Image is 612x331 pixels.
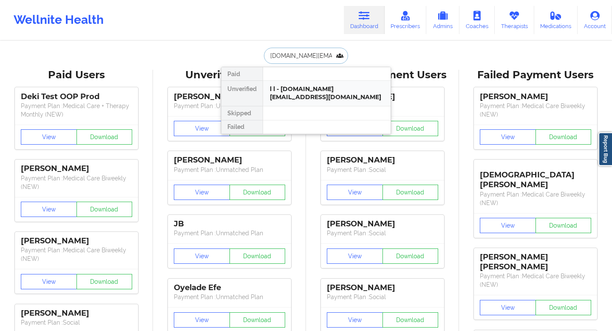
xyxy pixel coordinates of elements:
[480,218,536,233] button: View
[221,81,263,106] div: Unverified
[6,68,147,82] div: Paid Users
[229,248,286,264] button: Download
[327,165,438,174] p: Payment Plan : Social
[327,312,383,328] button: View
[480,190,591,207] p: Payment Plan : Medical Care Biweekly (NEW)
[21,246,132,263] p: Payment Plan : Medical Care Biweekly (NEW)
[174,92,285,102] div: [PERSON_NAME]
[382,312,439,328] button: Download
[229,185,286,200] button: Download
[534,6,578,34] a: Medications
[174,165,285,174] p: Payment Plan : Unmatched Plan
[221,120,263,134] div: Failed
[174,185,230,200] button: View
[480,102,591,119] p: Payment Plan : Medical Care Biweekly (NEW)
[221,106,263,120] div: Skipped
[159,68,300,82] div: Unverified Users
[480,129,536,145] button: View
[327,185,383,200] button: View
[480,164,591,190] div: [DEMOGRAPHIC_DATA][PERSON_NAME]
[76,129,133,145] button: Download
[270,85,384,101] div: l l - [DOMAIN_NAME][EMAIL_ADDRESS][DOMAIN_NAME]
[327,293,438,301] p: Payment Plan : Social
[480,252,591,272] div: [PERSON_NAME] [PERSON_NAME]
[327,155,438,165] div: [PERSON_NAME]
[21,202,77,217] button: View
[598,132,612,166] a: Report Bug
[174,293,285,301] p: Payment Plan : Unmatched Plan
[21,102,132,119] p: Payment Plan : Medical Care + Therapy Monthly (NEW)
[480,300,536,315] button: View
[426,6,459,34] a: Admins
[385,6,427,34] a: Prescribers
[174,102,285,110] p: Payment Plan : Unmatched Plan
[174,219,285,229] div: JB
[76,202,133,217] button: Download
[382,121,439,136] button: Download
[229,312,286,328] button: Download
[221,67,263,81] div: Paid
[174,121,230,136] button: View
[174,155,285,165] div: [PERSON_NAME]
[495,6,534,34] a: Therapists
[382,248,439,264] button: Download
[535,300,592,315] button: Download
[21,274,77,289] button: View
[21,318,132,327] p: Payment Plan : Social
[174,248,230,264] button: View
[480,92,591,102] div: [PERSON_NAME]
[76,274,133,289] button: Download
[344,6,385,34] a: Dashboard
[327,283,438,293] div: [PERSON_NAME]
[21,174,132,191] p: Payment Plan : Medical Care Biweekly (NEW)
[21,236,132,246] div: [PERSON_NAME]
[327,229,438,237] p: Payment Plan : Social
[382,185,439,200] button: Download
[21,308,132,318] div: [PERSON_NAME]
[465,68,606,82] div: Failed Payment Users
[480,272,591,289] p: Payment Plan : Medical Care Biweekly (NEW)
[174,312,230,328] button: View
[578,6,612,34] a: Account
[174,283,285,293] div: Oyelade Efe
[21,92,132,102] div: Deki Test OOP Prod
[21,129,77,145] button: View
[535,129,592,145] button: Download
[535,218,592,233] button: Download
[327,248,383,264] button: View
[327,219,438,229] div: [PERSON_NAME]
[21,164,132,174] div: [PERSON_NAME]
[459,6,495,34] a: Coaches
[174,229,285,237] p: Payment Plan : Unmatched Plan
